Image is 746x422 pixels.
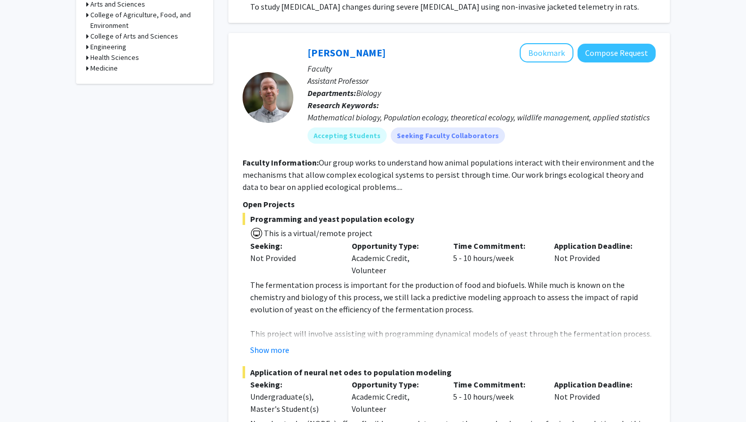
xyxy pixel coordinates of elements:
div: Not Provided [547,240,648,276]
p: Application Deadline: [554,240,640,252]
b: Faculty Information: [243,157,319,168]
a: [PERSON_NAME] [308,46,386,59]
div: Mathematical biology, Population ecology, theoretical ecology, wildlife management, applied stati... [308,111,656,123]
mat-chip: Seeking Faculty Collaborators [391,127,505,144]
mat-chip: Accepting Students [308,127,387,144]
h3: Engineering [90,42,126,52]
div: Not Provided [547,378,648,415]
div: Academic Credit, Volunteer [344,378,446,415]
div: Not Provided [250,252,336,264]
h3: College of Arts and Sciences [90,31,178,42]
iframe: Chat [8,376,43,414]
p: Application Deadline: [554,378,640,391]
p: Seeking: [250,240,336,252]
div: Undergraduate(s), Master's Student(s) [250,391,336,415]
span: This is a virtual/remote project [263,228,372,238]
p: Time Commitment: [453,378,539,391]
p: The fermentation process is important for the production of food and biofuels. While much is know... [250,279,656,315]
p: Opportunity Type: [352,378,438,391]
p: Open Projects [243,198,656,210]
p: To study [MEDICAL_DATA] changes during severe [MEDICAL_DATA] using non-invasive jacketed telemetr... [250,1,656,13]
span: Programming and yeast population ecology [243,213,656,225]
button: Add Jake Ferguson to Bookmarks [520,43,573,62]
p: Time Commitment: [453,240,539,252]
h3: College of Agriculture, Food, and Environment [90,10,203,31]
b: Departments: [308,88,356,98]
button: Show more [250,344,289,356]
fg-read-more: Our group works to understand how animal populations interact with their environment and the mech... [243,157,654,192]
p: Faculty [308,62,656,75]
b: Research Keywords: [308,100,379,110]
span: Biology [356,88,381,98]
button: Compose Request to Jake Ferguson [578,44,656,62]
p: Seeking: [250,378,336,391]
span: Application of neural net odes to population modeling [243,366,656,378]
h3: Medicine [90,63,118,74]
div: 5 - 10 hours/week [446,378,547,415]
div: 5 - 10 hours/week [446,240,547,276]
div: Academic Credit, Volunteer [344,240,446,276]
h3: Health Sciences [90,52,139,63]
p: Assistant Professor [308,75,656,87]
p: This project will involve assisting with programming dynamical models of yeast through the fermen... [250,328,656,364]
p: Opportunity Type: [352,240,438,252]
